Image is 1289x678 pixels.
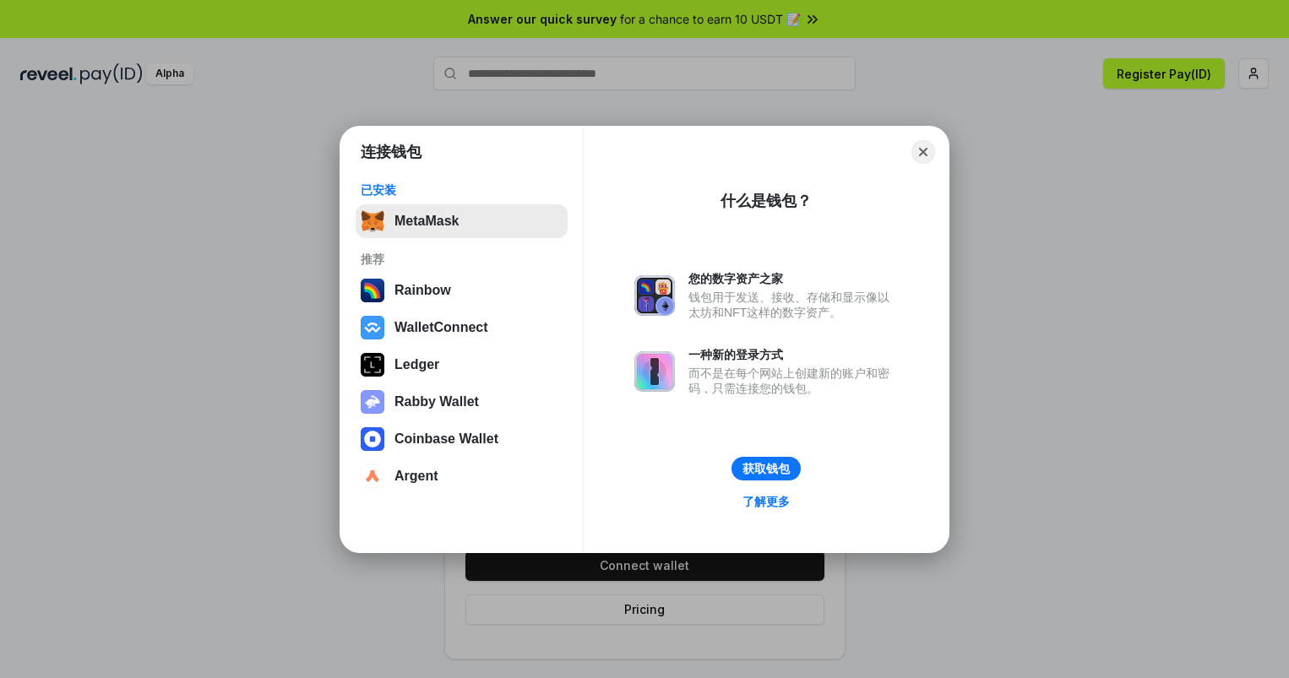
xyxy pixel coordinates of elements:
img: svg+xml,%3Csvg%20width%3D%2228%22%20height%3D%2228%22%20viewBox%3D%220%200%2028%2028%22%20fill%3D... [361,316,384,339]
div: 已安装 [361,182,563,198]
h1: 连接钱包 [361,142,422,162]
button: Argent [356,459,568,493]
img: svg+xml,%3Csvg%20xmlns%3D%22http%3A%2F%2Fwww.w3.org%2F2000%2Fsvg%22%20fill%3D%22none%22%20viewBox... [634,351,675,392]
img: svg+xml,%3Csvg%20xmlns%3D%22http%3A%2F%2Fwww.w3.org%2F2000%2Fsvg%22%20width%3D%2228%22%20height%3... [361,353,384,377]
div: 了解更多 [742,494,790,509]
a: 了解更多 [732,491,800,513]
button: 获取钱包 [732,457,801,480]
div: 您的数字资产之家 [688,271,898,286]
div: Rabby Wallet [394,394,479,410]
img: svg+xml,%3Csvg%20width%3D%2228%22%20height%3D%2228%22%20viewBox%3D%220%200%2028%2028%22%20fill%3D... [361,427,384,451]
div: 什么是钱包？ [721,191,812,211]
button: Rabby Wallet [356,385,568,419]
div: 获取钱包 [742,461,790,476]
img: svg+xml,%3Csvg%20xmlns%3D%22http%3A%2F%2Fwww.w3.org%2F2000%2Fsvg%22%20fill%3D%22none%22%20viewBox... [634,275,675,316]
button: WalletConnect [356,311,568,344]
div: Rainbow [394,283,451,298]
button: MetaMask [356,204,568,238]
div: 而不是在每个网站上创建新的账户和密码，只需连接您的钱包。 [688,366,898,396]
img: svg+xml,%3Csvg%20xmlns%3D%22http%3A%2F%2Fwww.w3.org%2F2000%2Fsvg%22%20fill%3D%22none%22%20viewBox... [361,390,384,414]
button: Rainbow [356,274,568,307]
div: Ledger [394,357,439,372]
div: Coinbase Wallet [394,431,498,447]
img: svg+xml,%3Csvg%20width%3D%2228%22%20height%3D%2228%22%20viewBox%3D%220%200%2028%2028%22%20fill%3D... [361,464,384,488]
div: 推荐 [361,252,563,267]
div: WalletConnect [394,320,488,335]
img: svg+xml,%3Csvg%20fill%3D%22none%22%20height%3D%2233%22%20viewBox%3D%220%200%2035%2033%22%20width%... [361,209,384,233]
div: 钱包用于发送、接收、存储和显示像以太坊和NFT这样的数字资产。 [688,290,898,320]
button: Ledger [356,348,568,382]
div: MetaMask [394,214,459,229]
img: svg+xml,%3Csvg%20width%3D%22120%22%20height%3D%22120%22%20viewBox%3D%220%200%20120%20120%22%20fil... [361,279,384,302]
div: Argent [394,469,438,484]
button: Coinbase Wallet [356,422,568,456]
button: Close [911,140,935,164]
div: 一种新的登录方式 [688,347,898,362]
